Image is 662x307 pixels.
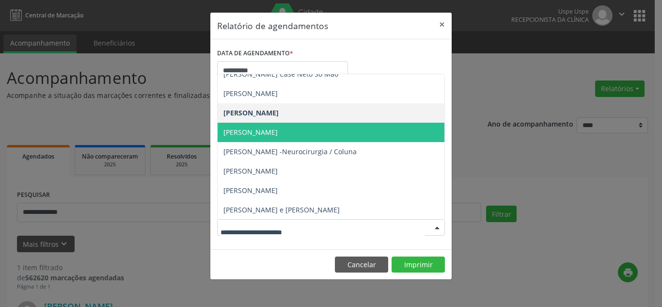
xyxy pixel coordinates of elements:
button: Close [432,13,452,36]
span: [PERSON_NAME] [223,166,278,176]
span: [PERSON_NAME] e [PERSON_NAME] [223,205,340,214]
button: Imprimir [392,257,445,273]
span: [PERSON_NAME] Case Neto So Mao [223,69,338,79]
span: [PERSON_NAME] [223,186,278,195]
span: [PERSON_NAME] [223,108,279,117]
span: [PERSON_NAME] [223,89,278,98]
button: Cancelar [335,257,388,273]
span: [PERSON_NAME] -Neurocirurgia / Coluna [223,147,357,156]
h5: Relatório de agendamentos [217,19,328,32]
span: [PERSON_NAME] [223,128,278,137]
label: DATA DE AGENDAMENTO [217,46,293,61]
